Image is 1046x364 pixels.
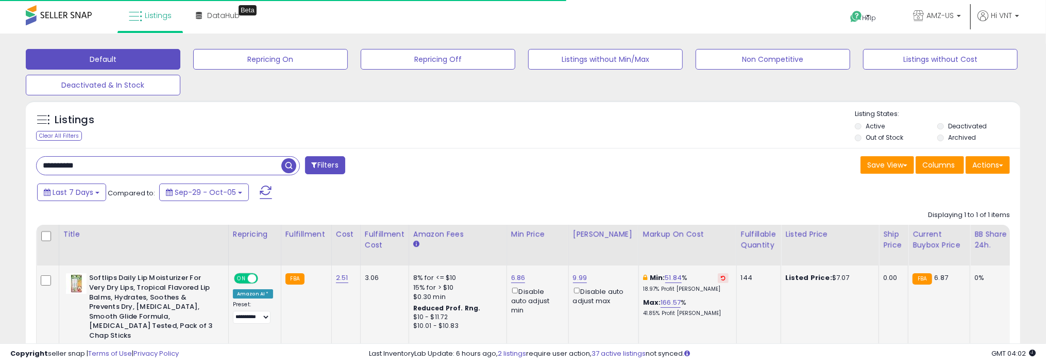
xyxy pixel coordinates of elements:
[643,286,729,293] p: 18.97% Profit [PERSON_NAME]
[285,273,305,285] small: FBA
[257,274,273,283] span: OFF
[413,273,499,283] div: 8% for <= $10
[741,273,773,283] div: 144
[413,322,499,330] div: $10.01 - $10.83
[866,133,903,142] label: Out of Stock
[913,229,966,251] div: Current Buybox Price
[948,122,987,130] label: Deactivated
[53,187,93,197] span: Last 7 Days
[928,210,1010,220] div: Displaying 1 to 1 of 1 items
[863,49,1018,70] button: Listings without Cost
[883,229,904,251] div: Ship Price
[850,10,863,23] i: Get Help
[638,225,736,266] th: The percentage added to the cost of goods (COGS) that forms the calculator for Min & Max prices.
[861,156,914,174] button: Save View
[305,156,345,174] button: Filters
[511,286,561,315] div: Disable auto adjust min
[883,273,900,283] div: 0.00
[413,240,419,249] small: Amazon Fees.
[511,273,526,283] a: 6.86
[498,349,527,358] a: 2 listings
[866,122,885,130] label: Active
[977,10,1019,34] a: Hi VNT
[63,229,224,240] div: Title
[528,49,683,70] button: Listings without Min/Max
[643,273,729,292] div: %
[721,275,726,280] i: Revert to store-level Min Markup
[365,273,401,283] div: 3.06
[573,229,634,240] div: [PERSON_NAME]
[573,273,587,283] a: 9.99
[336,273,348,283] a: 2.51
[913,273,932,285] small: FBA
[233,289,273,299] div: Amazon AI *
[365,229,404,251] div: Fulfillment Cost
[413,304,481,312] b: Reduced Prof. Rng.
[193,49,348,70] button: Repricing On
[573,286,631,306] div: Disable auto adjust max
[145,10,172,21] span: Listings
[26,75,180,95] button: Deactivated & In Stock
[37,184,106,201] button: Last 7 Days
[855,109,1020,119] p: Listing States:
[55,113,94,127] h5: Listings
[643,298,729,317] div: %
[863,13,876,22] span: Help
[175,187,236,197] span: Sep-29 - Oct-05
[643,274,647,281] i: This overrides the store level min markup for this listing
[361,49,515,70] button: Repricing Off
[26,49,180,70] button: Default
[10,349,48,358] strong: Copyright
[66,273,87,294] img: 41kH2n1wSuL._SL40_.jpg
[966,156,1010,174] button: Actions
[239,5,257,15] div: Tooltip anchor
[233,301,273,324] div: Preset:
[88,349,132,358] a: Terms of Use
[207,10,240,21] span: DataHub
[10,349,179,359] div: seller snap | |
[696,49,850,70] button: Non Competitive
[935,273,949,283] span: 6.87
[413,292,499,302] div: $0.30 min
[741,229,777,251] div: Fulfillable Quantity
[650,273,665,283] b: Min:
[108,188,155,198] span: Compared to:
[36,131,82,141] div: Clear All Filters
[922,160,955,170] span: Columns
[413,283,499,292] div: 15% for > $10
[511,229,564,240] div: Min Price
[643,297,661,307] b: Max:
[369,349,1036,359] div: Last InventoryLab Update: 6 hours ago, require user action, not synced.
[974,229,1012,251] div: BB Share 24h.
[991,10,1012,21] span: Hi VNT
[285,229,327,240] div: Fulfillment
[413,313,499,322] div: $10 - $11.72
[948,133,976,142] label: Archived
[336,229,356,240] div: Cost
[233,229,277,240] div: Repricing
[643,229,732,240] div: Markup on Cost
[89,273,214,343] b: Softlips Daily Lip Moisturizer For Very Dry Lips, Tropical Flavored Lip Balms, Hydrates, Soothes ...
[926,10,954,21] span: AMZ-US
[842,3,897,34] a: Help
[413,229,502,240] div: Amazon Fees
[159,184,249,201] button: Sep-29 - Oct-05
[592,349,646,358] a: 37 active listings
[991,349,1036,358] span: 2025-10-13 04:02 GMT
[785,273,871,283] div: $7.07
[643,310,729,317] p: 41.85% Profit [PERSON_NAME]
[665,273,682,283] a: 51.84
[785,273,832,283] b: Listed Price:
[235,274,248,283] span: ON
[133,349,179,358] a: Privacy Policy
[974,273,1008,283] div: 0%
[916,156,964,174] button: Columns
[785,229,874,240] div: Listed Price
[661,297,681,308] a: 166.57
